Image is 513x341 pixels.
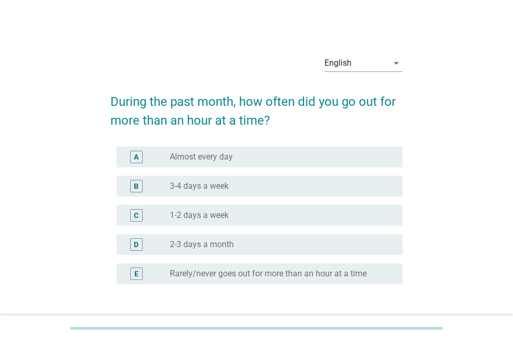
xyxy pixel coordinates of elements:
[134,180,139,191] div: B
[134,151,139,162] div: A
[324,58,352,68] div: English
[134,239,139,250] div: D
[170,269,367,279] label: Rarely/never goes out for more than an hour at a time
[110,82,403,130] h2: During the past month, how often did you go out for more than an hour at a time?
[390,57,403,69] i: arrow_drop_down
[170,239,234,250] label: 2-3 days a month
[134,268,139,279] div: E
[170,152,233,162] label: Almost every day
[134,210,139,221] div: C
[170,181,229,191] label: 3-4 days a week
[170,210,229,221] label: 1-2 days a week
